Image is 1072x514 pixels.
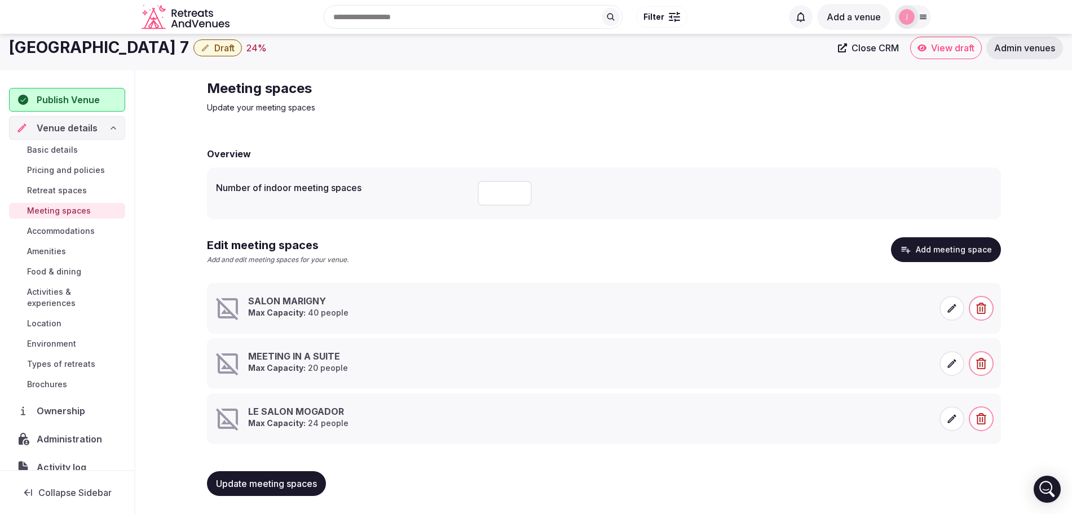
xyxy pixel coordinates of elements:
a: View draft [910,37,982,59]
span: Draft [214,42,235,54]
h1: [GEOGRAPHIC_DATA] 7 [9,37,189,59]
a: Activities & experiences [9,284,125,311]
button: Add meeting space [891,237,1001,262]
h3: LE SALON MOGADOR [248,405,348,418]
button: Update meeting spaces [207,471,326,496]
h2: Edit meeting spaces [207,237,348,253]
div: 24 % [246,41,267,55]
a: Close CRM [831,37,906,59]
a: Visit the homepage [142,5,232,30]
strong: Max Capacity: [248,363,306,373]
h2: Overview [207,147,251,161]
a: Basic details [9,142,125,158]
button: Add a venue [817,4,890,30]
button: Filter [636,6,687,28]
a: Types of retreats [9,356,125,372]
span: Meeting spaces [27,205,91,216]
a: Amenities [9,243,125,259]
span: Publish Venue [37,93,100,107]
span: Administration [37,432,107,446]
span: Types of retreats [27,358,95,370]
p: Update your meeting spaces [207,102,586,113]
span: Ownership [37,404,90,418]
a: Brochures [9,376,125,392]
svg: Retreats and Venues company logo [142,5,232,30]
span: Collapse Sidebar [38,487,112,498]
button: Publish Venue [9,88,125,112]
div: Open Intercom Messenger [1034,476,1061,503]
p: 40 people [248,307,348,318]
a: Admin venues [986,37,1063,59]
span: Environment [27,338,76,349]
strong: Max Capacity: [248,418,306,428]
a: Food & dining [9,264,125,280]
p: 20 people [248,362,348,374]
a: Pricing and policies [9,162,125,178]
span: Basic details [27,144,78,156]
span: Amenities [27,246,66,257]
span: Activities & experiences [27,286,121,309]
a: Location [9,316,125,331]
span: Pricing and policies [27,165,105,176]
a: Meeting spaces [9,203,125,219]
img: jen-7867 [899,9,915,25]
a: Accommodations [9,223,125,239]
span: Food & dining [27,266,81,277]
a: Retreat spaces [9,183,125,198]
span: Accommodations [27,225,95,237]
a: Ownership [9,399,125,423]
span: Retreat spaces [27,185,87,196]
span: Brochures [27,379,67,390]
a: Environment [9,336,125,352]
a: Administration [9,427,125,451]
a: Activity log [9,455,125,479]
span: Activity log [37,460,91,474]
span: Venue details [37,121,98,135]
span: Location [27,318,61,329]
p: Add and edit meeting spaces for your venue. [207,255,348,265]
button: Collapse Sidebar [9,480,125,505]
span: Close CRM [852,42,899,54]
h2: Meeting spaces [207,79,586,98]
h3: SALON MARIGNY [248,295,348,307]
a: Add a venue [817,11,890,23]
span: Update meeting spaces [216,478,317,489]
h3: MEETING IN A SUITE [248,350,348,362]
span: Filter [643,11,664,23]
p: 24 people [248,418,348,429]
button: Draft [193,39,242,56]
span: Admin venues [994,42,1055,54]
button: 24% [246,41,267,55]
span: View draft [931,42,974,54]
label: Number of indoor meeting spaces [216,183,469,192]
strong: Max Capacity: [248,308,306,317]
